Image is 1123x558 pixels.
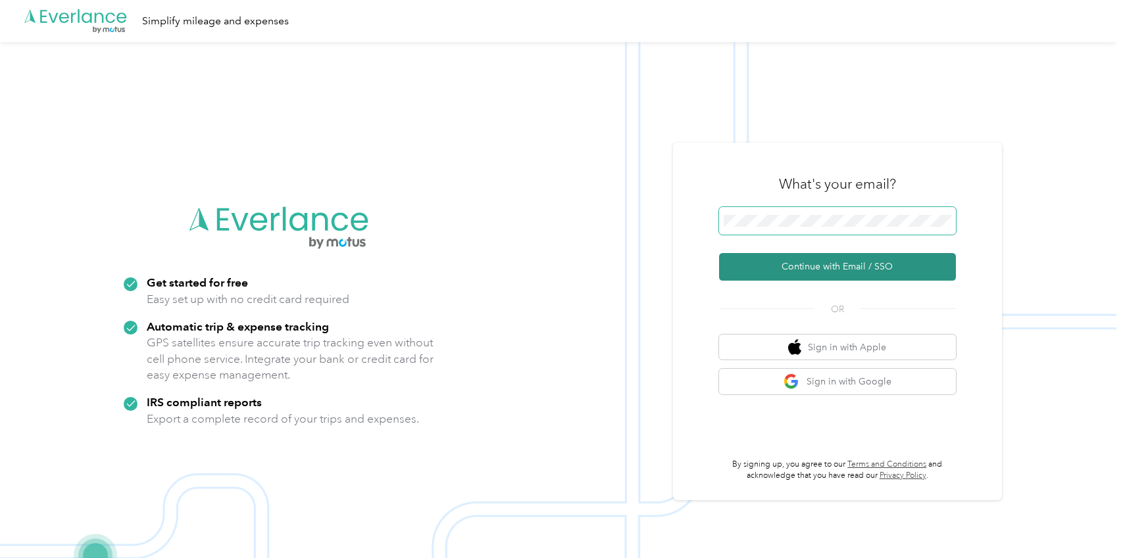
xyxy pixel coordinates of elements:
[147,335,434,383] p: GPS satellites ensure accurate trip tracking even without cell phone service. Integrate your bank...
[719,335,956,360] button: apple logoSign in with Apple
[147,411,419,427] p: Export a complete record of your trips and expenses.
[719,253,956,281] button: Continue with Email / SSO
[147,275,248,289] strong: Get started for free
[784,373,800,390] img: google logo
[719,369,956,394] button: google logoSign in with Google
[788,339,801,356] img: apple logo
[142,13,289,30] div: Simplify mileage and expenses
[847,459,926,469] a: Terms and Conditions
[147,319,329,333] strong: Automatic trip & expense tracking
[779,175,896,193] h3: What's your email?
[880,471,926,480] a: Privacy Policy
[147,291,349,308] p: Easy set up with no credit card required
[719,459,956,482] p: By signing up, you agree to our and acknowledge that you have read our .
[814,302,861,316] span: OR
[147,395,262,409] strong: IRS compliant reports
